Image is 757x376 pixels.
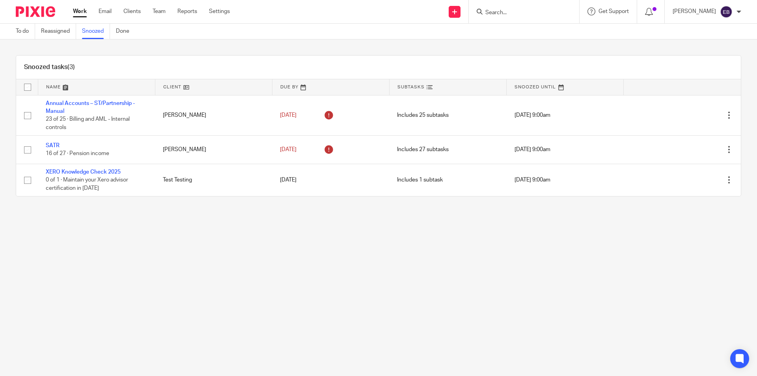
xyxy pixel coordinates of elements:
[397,147,449,152] span: Includes 27 subtasks
[155,164,272,196] td: Test Testing
[46,101,135,114] a: Annual Accounts – ST/Partnership - Manual
[116,24,135,39] a: Done
[599,9,629,14] span: Get Support
[123,7,141,15] a: Clients
[82,24,110,39] a: Snoozed
[16,24,35,39] a: To do
[155,95,272,136] td: [PERSON_NAME]
[515,147,550,152] span: [DATE] 9:00am
[41,24,76,39] a: Reassigned
[99,7,112,15] a: Email
[397,85,425,89] span: Subtasks
[280,147,296,152] span: [DATE]
[280,177,296,183] span: [DATE]
[515,112,550,118] span: [DATE] 9:00am
[280,112,296,118] span: [DATE]
[46,169,121,175] a: XERO Knowledge Check 2025
[720,6,733,18] img: svg%3E
[46,143,60,148] a: SATR
[397,177,443,183] span: Includes 1 subtask
[46,177,128,191] span: 0 of 1 · Maintain your Xero advisor certification in [DATE]
[673,7,716,15] p: [PERSON_NAME]
[153,7,166,15] a: Team
[24,63,75,71] h1: Snoozed tasks
[46,151,109,157] span: 16 of 27 · Pension income
[16,6,55,17] img: Pixie
[46,116,130,130] span: 23 of 25 · Billing and AML - Internal controls
[209,7,230,15] a: Settings
[73,7,87,15] a: Work
[485,9,556,17] input: Search
[155,136,272,164] td: [PERSON_NAME]
[515,177,550,183] span: [DATE] 9:00am
[177,7,197,15] a: Reports
[67,64,75,70] span: (3)
[397,112,449,118] span: Includes 25 subtasks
